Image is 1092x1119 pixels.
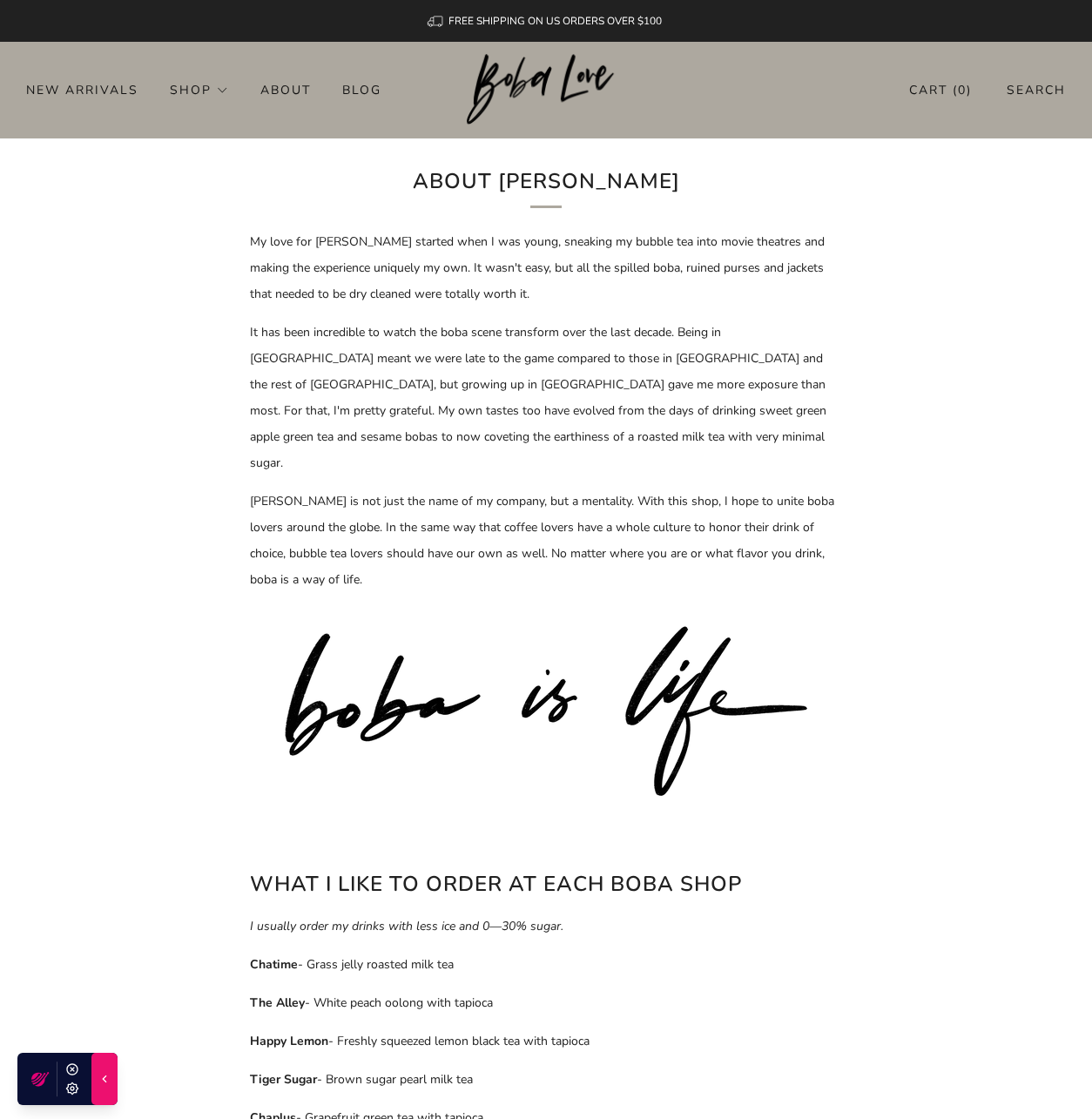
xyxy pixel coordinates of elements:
img: support.svg [971,37,985,51]
a: Search [1007,76,1066,104]
div: v 4.0.25 [49,28,85,42]
img: setting.svg [1008,37,1021,51]
a: Cart [909,76,972,104]
a: New Arrivals [26,76,138,104]
img: tab_keywords_by_traffic_grey.svg [381,101,395,115]
img: Boba Love [467,54,626,125]
div: Keywords by Traffic [401,103,502,114]
strong: Happy Lemon [250,1033,328,1049]
h2: What I like to order at each boba shop [250,867,842,900]
img: go_to_app.svg [1044,37,1058,51]
img: logo_orange.svg [28,28,42,42]
a: Blog [342,76,381,104]
a: Shop [170,76,229,104]
p: - Freshly squeezed lemon black tea with tapioca [250,1028,842,1055]
h1: About [PERSON_NAME] [259,165,833,208]
p: - Brown sugar pearl milk tea [250,1067,842,1093]
p: It has been incredible to watch the boba scene transform over the last decade. Being in [GEOGRAPH... [250,320,842,476]
a: About [260,76,311,104]
img: tab_seo_analyzer_grey.svg [944,101,958,115]
strong: The Alley [250,994,305,1011]
span: FREE SHIPPING ON US ORDERS OVER $100 [448,14,662,28]
strong: Chatime [250,956,298,973]
p: - Grass jelly roasted milk tea [250,952,842,978]
div: Domain: [DOMAIN_NAME] [45,45,192,59]
div: Site Audit [963,103,1013,114]
img: website_grey.svg [28,45,42,59]
div: Domain Overview [138,103,227,114]
p: My love for [PERSON_NAME] started when I was young, sneaking my bubble tea into movie theatres an... [250,229,842,307]
img: tab_backlinks_grey.svg [677,101,691,115]
p: [PERSON_NAME] is not just the name of my company, but a mentality. With this shop, I hope to unit... [250,489,842,593]
strong: Tiger Sugar [250,1071,317,1088]
img: boba is life [285,626,807,796]
img: tab_domain_overview_orange.svg [118,101,132,115]
items-count: 0 [958,82,967,98]
div: Backlinks [696,103,743,114]
p: - White peach oolong with tapioca [250,990,842,1016]
em: I usually order my drinks with less ice and 0—30% sugar. [250,918,563,934]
